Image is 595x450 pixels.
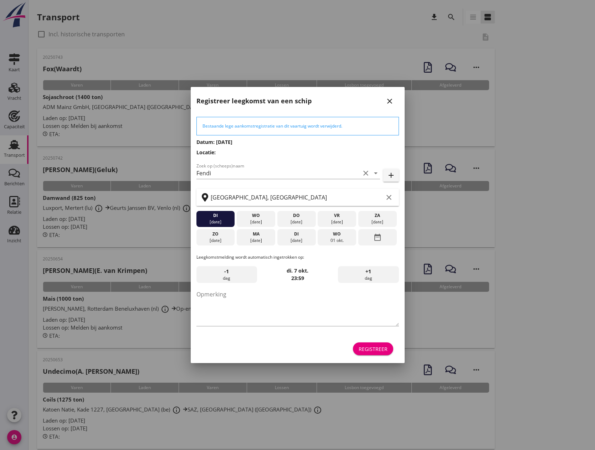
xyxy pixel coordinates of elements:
div: 01 okt. [319,237,354,244]
h2: Registreer leegkomst van een schip [196,96,312,106]
div: dag [338,266,399,283]
i: clear [385,193,393,202]
div: Registreer [359,345,388,353]
div: [DATE] [279,237,314,244]
div: zo [198,231,233,237]
i: arrow_drop_down [371,169,380,177]
div: Bestaande lege aankomstregistratie van dit vaartuig wordt verwijderd. [202,123,393,129]
div: [DATE] [319,219,354,225]
i: clear [361,169,370,177]
div: di [198,212,233,219]
div: do [279,212,314,219]
div: dag [196,266,257,283]
div: [DATE] [279,219,314,225]
input: Zoek op (scheeps)naam [196,167,360,179]
span: -1 [224,268,229,275]
div: za [360,212,395,219]
textarea: Opmerking [196,289,399,326]
button: Registreer [353,342,393,355]
i: close [385,97,394,105]
strong: 23:59 [291,275,304,281]
i: add [387,171,395,180]
h3: Locatie: [196,149,399,156]
div: [DATE] [198,237,233,244]
span: +1 [365,268,371,275]
div: [DATE] [198,219,233,225]
i: date_range [373,231,382,244]
div: [DATE] [360,219,395,225]
input: Zoek op terminal of plaats [211,192,383,203]
div: vr [319,212,354,219]
p: Leegkomstmelding wordt automatisch ingetrokken op: [196,254,399,260]
div: di [279,231,314,237]
div: [DATE] [238,237,273,244]
div: wo [319,231,354,237]
strong: di. 7 okt. [287,267,308,274]
div: [DATE] [238,219,273,225]
div: wo [238,212,273,219]
h3: Datum: [DATE] [196,138,399,146]
div: ma [238,231,273,237]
